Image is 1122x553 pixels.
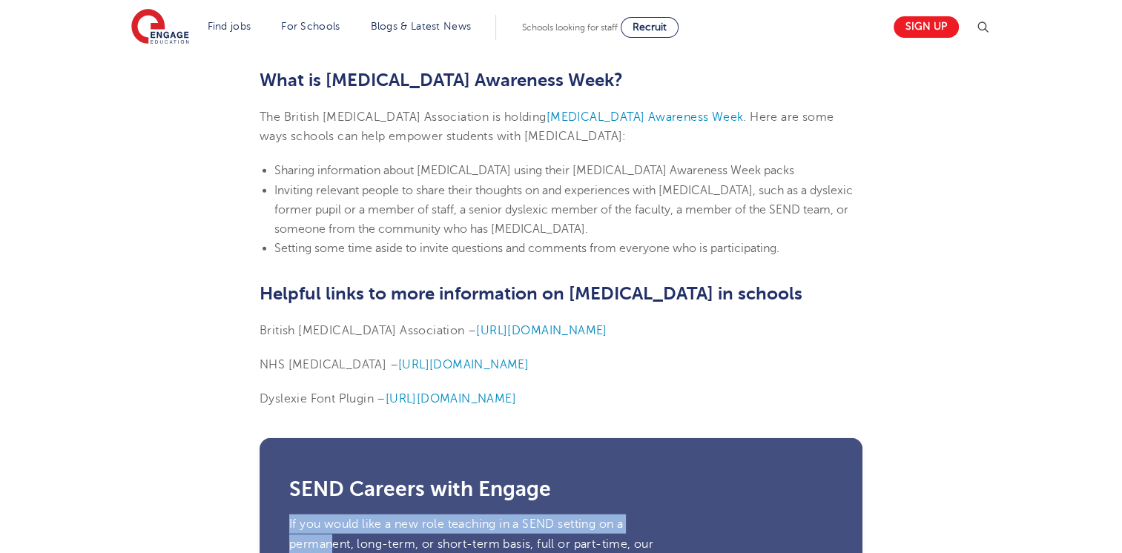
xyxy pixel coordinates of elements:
[274,164,794,177] span: Sharing information about [MEDICAL_DATA] using their [MEDICAL_DATA] Awareness Week packs
[260,392,386,405] span: Dyslexie Font Plugin –
[260,110,834,143] span: . Here are some ways schools can help empower students with [MEDICAL_DATA]:
[894,16,959,38] a: Sign up
[260,110,547,124] span: The British [MEDICAL_DATA] Association is holding
[371,21,472,32] a: Blogs & Latest News
[274,184,853,236] span: Inviting relevant people to share their thoughts on and experiences with [MEDICAL_DATA], such as ...
[260,70,623,90] b: What is [MEDICAL_DATA] Awareness Week?
[398,358,529,371] a: [URL][DOMAIN_NAME]
[260,358,398,371] span: NHS [MEDICAL_DATA] –
[386,392,516,405] a: [URL][DOMAIN_NAME]
[633,21,667,33] span: Recruit
[547,110,744,124] a: [MEDICAL_DATA] Awareness Week
[522,22,618,33] span: Schools looking for staff
[281,21,340,32] a: For Schools
[260,324,476,337] span: British [MEDICAL_DATA] Association –
[476,324,607,337] a: [URL][DOMAIN_NAME]
[621,17,679,38] a: Recruit
[274,242,779,255] span: Setting some time aside to invite questions and comments from everyone who is participating.
[289,479,833,500] h3: SEND Careers with Engage
[260,283,802,304] b: Helpful links to more information on [MEDICAL_DATA] in schools
[131,9,189,46] img: Engage Education
[208,21,251,32] a: Find jobs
